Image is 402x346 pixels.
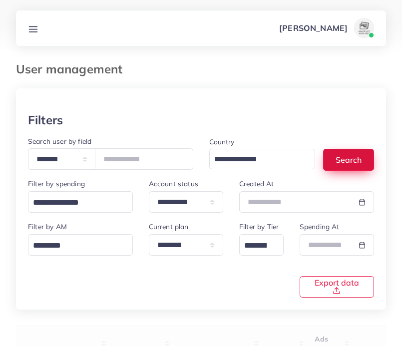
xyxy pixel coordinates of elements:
[28,136,91,146] label: Search user by field
[300,276,374,298] button: Export data
[209,149,316,169] div: Search for option
[29,238,120,254] input: Search for option
[239,222,279,232] label: Filter by Tier
[241,238,271,254] input: Search for option
[209,137,235,147] label: Country
[274,18,378,38] a: [PERSON_NAME]avatar
[239,234,284,256] div: Search for option
[279,22,348,34] p: [PERSON_NAME]
[312,279,362,295] span: Export data
[28,113,63,127] h3: Filters
[323,149,374,170] button: Search
[29,195,120,211] input: Search for option
[16,62,130,76] h3: User management
[28,179,85,189] label: Filter by spending
[149,222,189,232] label: Current plan
[28,222,67,232] label: Filter by AM
[300,222,340,232] label: Spending At
[354,18,374,38] img: avatar
[28,234,133,256] div: Search for option
[211,152,303,167] input: Search for option
[149,179,198,189] label: Account status
[28,191,133,213] div: Search for option
[239,179,274,189] label: Created At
